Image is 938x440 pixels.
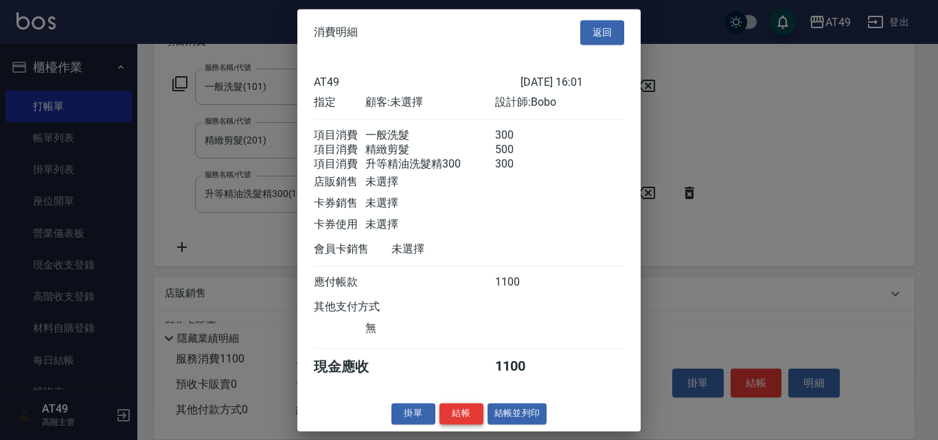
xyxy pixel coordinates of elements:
button: 結帳 [439,403,483,424]
div: 精緻剪髮 [365,143,494,157]
div: 會員卡銷售 [314,242,391,257]
div: 項目消費 [314,128,365,143]
div: [DATE] 16:01 [521,76,624,89]
div: 300 [495,128,547,143]
div: 1100 [495,275,547,290]
button: 掛單 [391,403,435,424]
div: AT49 [314,76,521,89]
div: 顧客: 未選擇 [365,95,494,110]
div: 應付帳款 [314,275,365,290]
div: 1100 [495,358,547,376]
div: 一般洗髮 [365,128,494,143]
div: 卡券銷售 [314,196,365,211]
div: 設計師: Bobo [495,95,624,110]
span: 消費明細 [314,25,358,39]
button: 返回 [580,20,624,45]
div: 項目消費 [314,157,365,172]
div: 500 [495,143,547,157]
div: 未選擇 [365,196,494,211]
div: 項目消費 [314,143,365,157]
div: 未選擇 [365,175,494,189]
div: 卡券使用 [314,218,365,232]
div: 無 [365,321,494,336]
div: 指定 [314,95,365,110]
div: 300 [495,157,547,172]
button: 結帳並列印 [488,403,547,424]
div: 未選擇 [391,242,521,257]
div: 升等精油洗髮精300 [365,157,494,172]
div: 未選擇 [365,218,494,232]
div: 其他支付方式 [314,300,417,314]
div: 店販銷售 [314,175,365,189]
div: 現金應收 [314,358,391,376]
